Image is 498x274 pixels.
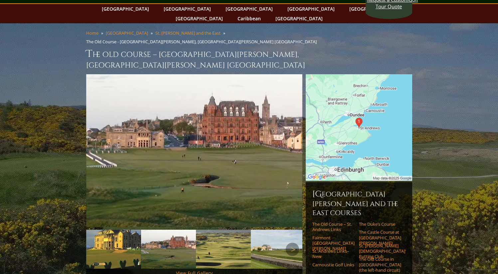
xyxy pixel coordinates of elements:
[284,4,338,14] a: [GEOGRAPHIC_DATA]
[98,4,152,14] a: [GEOGRAPHIC_DATA]
[234,14,264,23] a: Caribbean
[359,221,401,227] a: The Duke’s Course
[86,30,98,36] a: Home
[359,229,401,246] a: The Castle Course at [GEOGRAPHIC_DATA][PERSON_NAME]
[155,30,221,36] a: St. [PERSON_NAME] and the East
[172,14,226,23] a: [GEOGRAPHIC_DATA]
[272,14,326,23] a: [GEOGRAPHIC_DATA]
[86,47,412,70] h1: The Old Course – [GEOGRAPHIC_DATA][PERSON_NAME], [GEOGRAPHIC_DATA][PERSON_NAME] [GEOGRAPHIC_DATA]
[346,4,400,14] a: [GEOGRAPHIC_DATA]
[222,4,276,14] a: [GEOGRAPHIC_DATA]
[306,74,412,181] img: Google Map of St Andrews Links, St Andrews, United Kingdom
[312,189,406,217] h6: [GEOGRAPHIC_DATA][PERSON_NAME] and the East Courses
[312,248,355,259] a: St. Andrews Links–New
[312,221,355,232] a: The Old Course – St. Andrews Links
[160,4,214,14] a: [GEOGRAPHIC_DATA]
[86,39,319,45] li: The Old Course - [GEOGRAPHIC_DATA][PERSON_NAME], [GEOGRAPHIC_DATA][PERSON_NAME] [GEOGRAPHIC_DATA]
[286,243,299,256] a: Next
[106,30,148,36] a: [GEOGRAPHIC_DATA]
[312,262,355,267] a: Carnoustie Golf Links
[359,243,401,259] a: St. [PERSON_NAME] [DEMOGRAPHIC_DATA]’ Putting Club
[359,256,401,273] a: The Old Course in [GEOGRAPHIC_DATA] (the left-hand circuit)
[312,235,355,251] a: Fairmont [GEOGRAPHIC_DATA][PERSON_NAME]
